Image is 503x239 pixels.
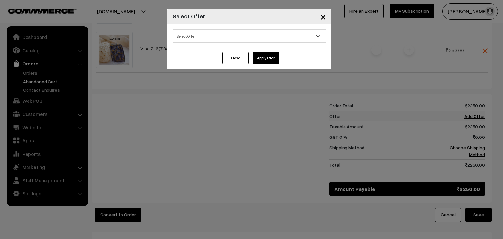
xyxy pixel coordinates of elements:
[173,30,326,42] span: Select Offer
[173,12,205,21] h4: Select Offer
[173,29,326,43] span: Select Offer
[315,7,331,27] button: Close
[253,52,279,64] button: Apply Offer
[222,52,249,64] button: Close
[320,10,326,23] span: ×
